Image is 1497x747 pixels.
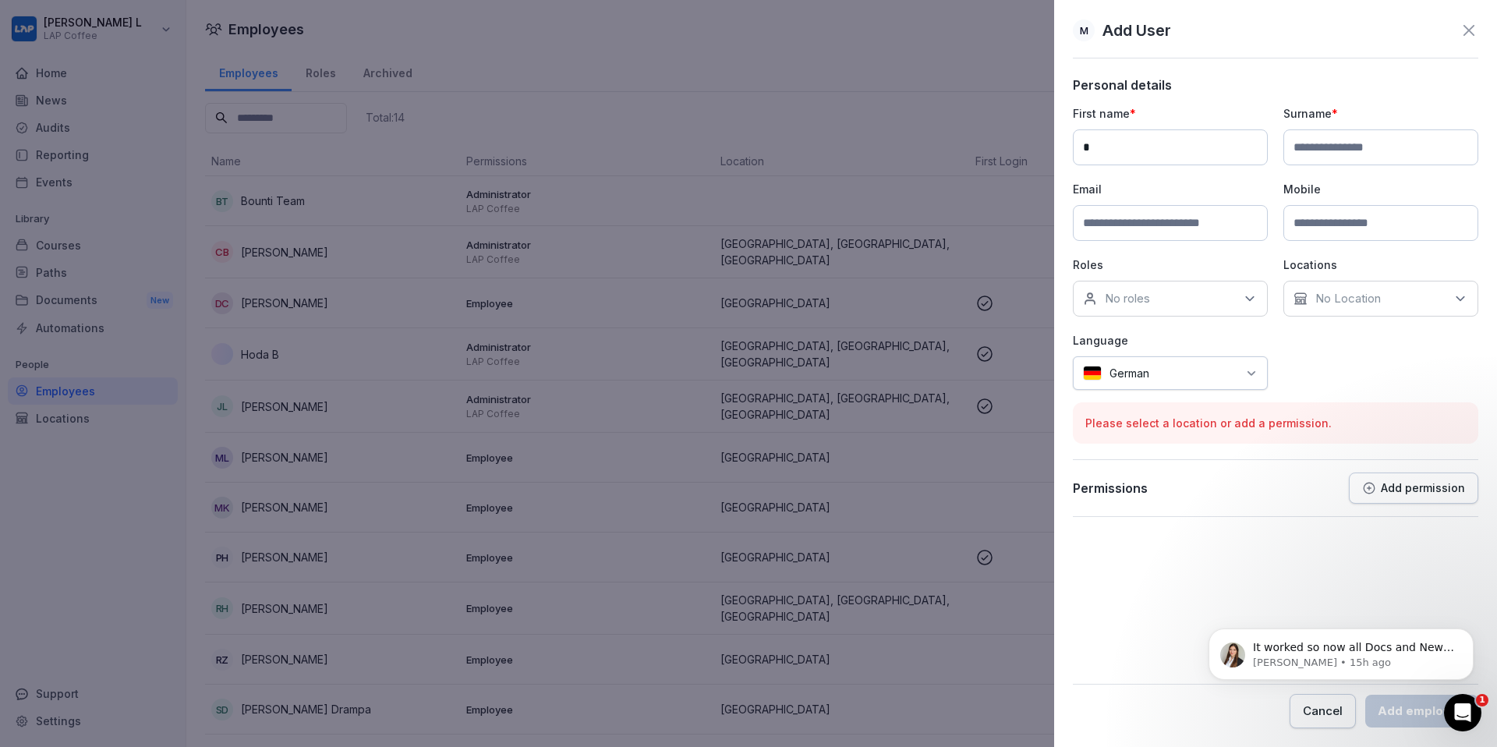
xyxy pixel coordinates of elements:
span: 1 [1476,694,1488,706]
p: Add permission [1381,482,1465,494]
iframe: Intercom live chat [1444,694,1481,731]
p: How can we help? [31,137,281,164]
div: Recent message [32,196,280,213]
img: Profile image for Miriam [182,25,214,56]
img: Profile image for Miriam [32,220,63,251]
p: First name [1073,105,1268,122]
span: It worked so now all Docs and News Post from [PERSON_NAME] were deleted from your account :) [69,221,674,233]
p: Locations [1283,257,1478,273]
a: Visit our website [23,347,289,376]
div: Send us a message [32,286,260,303]
p: Hi [PERSON_NAME] [31,111,281,137]
div: Visit our website [32,353,261,370]
p: Email [1073,181,1268,197]
img: Profile image for Ziar [212,25,243,56]
p: Personal details [1073,77,1478,93]
p: Surname [1283,105,1478,122]
img: de.svg [1083,366,1102,381]
div: Add employee [1378,703,1466,720]
span: Home [60,526,95,536]
button: Cancel [1290,694,1356,728]
div: Send us a messageWe typically reply in a few minutes [16,273,296,332]
p: Roles [1073,257,1268,273]
div: [PERSON_NAME] [69,235,160,252]
iframe: Intercom notifications message [1185,596,1497,705]
div: Cancel [1303,703,1343,720]
p: Add User [1102,19,1171,42]
button: Add permission [1349,473,1478,504]
div: m [1073,19,1095,41]
div: We typically reply in a few minutes [32,303,260,319]
p: Permissions [1073,480,1148,496]
button: Add employee [1365,695,1478,728]
div: German [1073,356,1268,390]
span: Messages [207,526,261,536]
p: Please select a location or add a permission. [1085,415,1466,431]
div: Recent messageProfile image for MiriamIt worked so now all Docs and News Post from [PERSON_NAME] ... [16,183,296,265]
p: Mobile [1283,181,1478,197]
p: No Location [1315,291,1381,306]
p: Language [1073,332,1268,349]
img: logo [31,30,140,55]
div: Close [268,25,296,53]
p: No roles [1105,291,1150,306]
button: Messages [156,487,312,549]
div: Profile image for MiriamIt worked so now all Docs and News Post from [PERSON_NAME] were deleted f... [16,207,296,264]
div: • 15h ago [163,235,214,252]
